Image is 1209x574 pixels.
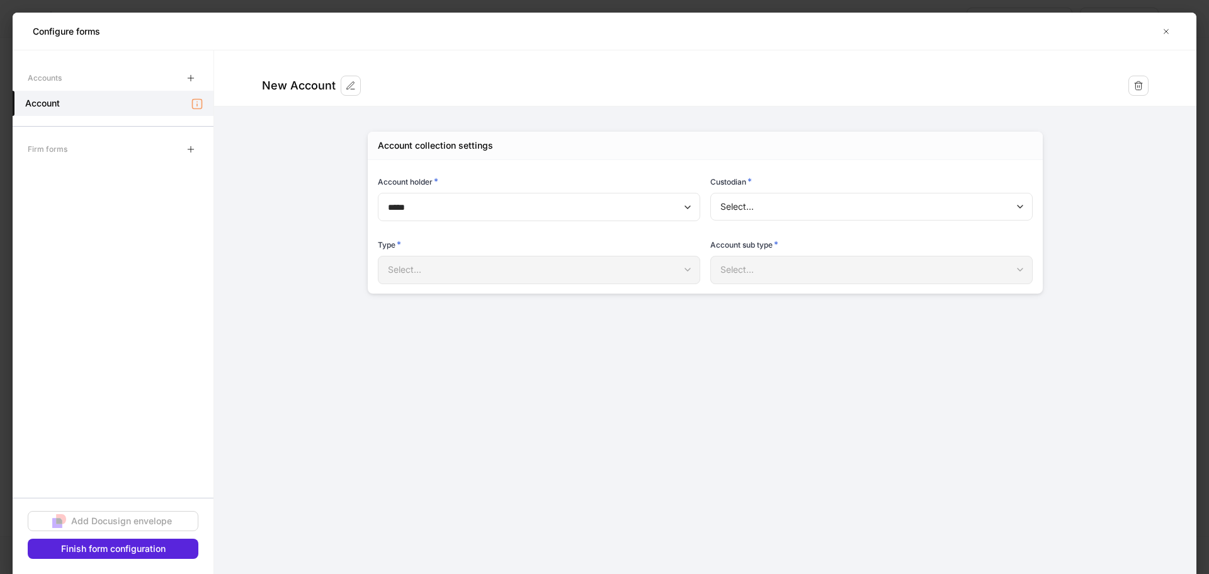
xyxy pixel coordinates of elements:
div: Select... [378,256,700,284]
button: Add Docusign envelope [28,511,198,531]
div: Account collection settings [378,139,493,152]
h6: Type [378,238,401,251]
a: Account [13,91,213,116]
div: New Account [262,78,336,93]
h5: Account [25,97,60,110]
div: Add Docusign envelope [71,515,172,527]
h6: Account holder [378,175,438,188]
div: Firm forms [28,138,67,160]
h5: Configure forms [33,25,100,38]
h6: Custodian [710,175,752,188]
h6: Account sub type [710,238,778,251]
div: Finish form configuration [61,542,166,555]
div: Accounts [28,67,62,89]
button: Finish form configuration [28,539,198,559]
div: Select... [710,256,1032,284]
div: Select... [710,193,1032,221]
